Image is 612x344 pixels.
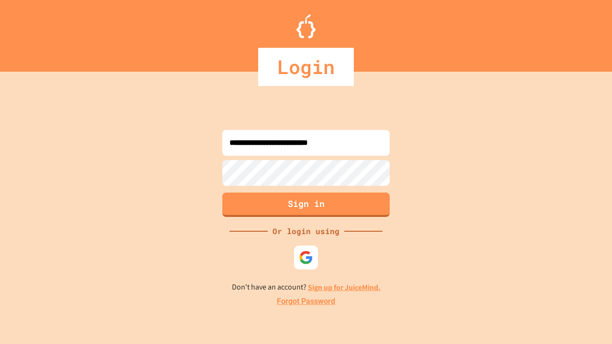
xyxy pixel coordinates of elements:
div: Or login using [268,226,344,237]
a: Sign up for JuiceMind. [308,282,381,292]
a: Forgot Password [277,296,335,307]
img: Logo.svg [296,14,316,38]
div: Login [258,48,354,86]
button: Sign in [222,193,390,217]
p: Don't have an account? [232,281,381,293]
img: google-icon.svg [299,250,313,265]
